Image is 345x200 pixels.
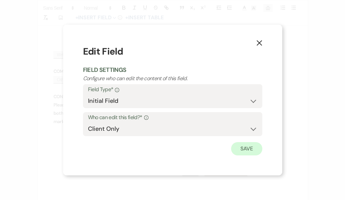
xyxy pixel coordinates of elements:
button: Save [231,142,262,155]
p: Configure who can edit the content of this field. [83,74,226,83]
h1: Edit Field [83,45,262,59]
label: Field Type* [88,85,257,95]
label: Who can edit this field?* [88,113,257,122]
h2: Field Settings [83,66,262,74]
